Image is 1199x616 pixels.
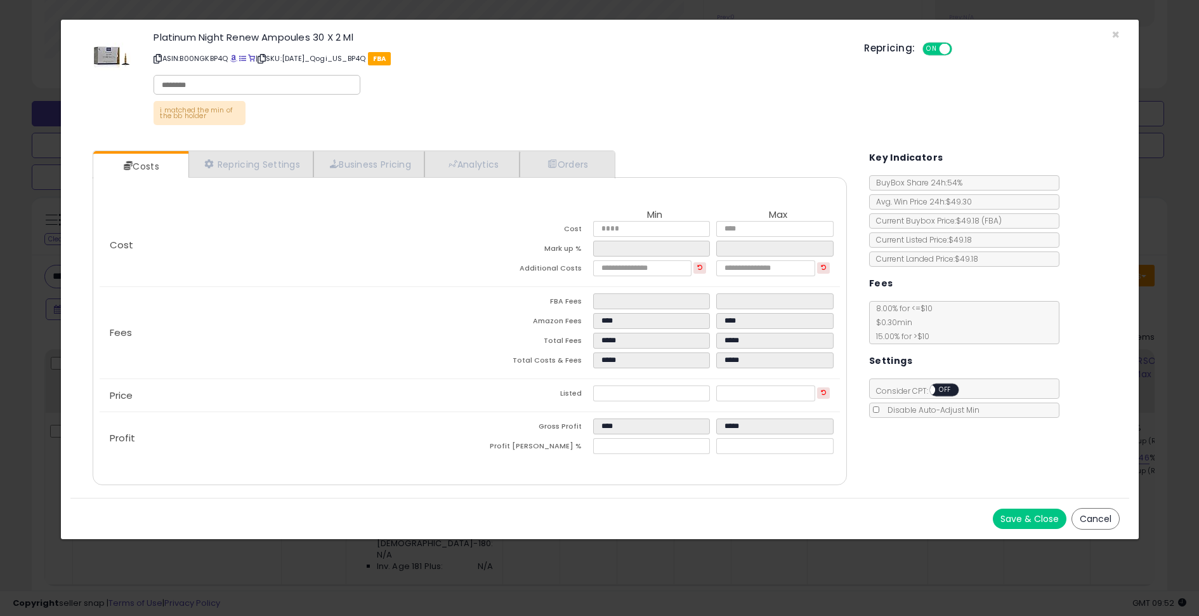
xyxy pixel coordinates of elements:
[981,215,1002,226] span: ( FBA )
[956,215,1002,226] span: $49.18
[870,196,972,207] span: Avg. Win Price 24h: $49.30
[950,44,971,55] span: OFF
[100,433,470,443] p: Profit
[1111,25,1120,44] span: ×
[154,32,845,42] h3: Platinum Night Renew Ampoules 30 X 2 Ml
[313,151,424,177] a: Business Pricing
[248,53,255,64] a: Your listing only
[864,43,915,53] h5: Repricing:
[154,48,845,69] p: ASIN: B00NGKBP4Q | SKU: [DATE]_Qogi_US_BP4Q
[870,385,976,396] span: Consider CPT:
[154,101,246,125] p: i matched the min of the bb holder
[93,154,187,179] a: Costs
[469,260,593,280] td: Additional Costs
[469,241,593,260] td: Mark up %
[870,331,929,342] span: 15.00 % for > $10
[881,405,980,415] span: Disable Auto-Adjust Min
[870,303,933,342] span: 8.00 % for <= $10
[593,210,717,221] th: Min
[424,151,520,177] a: Analytics
[469,385,593,405] td: Listed
[1071,508,1120,530] button: Cancel
[100,328,470,338] p: Fees
[520,151,613,177] a: Orders
[935,385,955,396] span: OFF
[100,240,470,250] p: Cost
[869,150,943,166] h5: Key Indicators
[469,313,593,333] td: Amazon Fees
[188,151,314,177] a: Repricing Settings
[869,353,912,369] h5: Settings
[100,391,470,401] p: Price
[469,438,593,458] td: Profit [PERSON_NAME] %
[469,333,593,352] td: Total Fees
[469,221,593,241] td: Cost
[230,53,237,64] a: BuyBox page
[870,215,1002,226] span: Current Buybox Price:
[870,234,972,245] span: Current Listed Price: $49.18
[870,177,962,188] span: BuyBox Share 24h: 54%
[870,317,912,328] span: $0.30 min
[924,44,940,55] span: ON
[368,52,391,65] span: FBA
[469,418,593,438] td: Gross Profit
[870,253,978,264] span: Current Landed Price: $49.18
[93,32,131,70] img: 41x88KeSWaL._SL60_.jpg
[993,509,1066,529] button: Save & Close
[869,276,893,291] h5: Fees
[239,53,246,64] a: All offer listings
[469,293,593,313] td: FBA Fees
[716,210,840,221] th: Max
[469,352,593,372] td: Total Costs & Fees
